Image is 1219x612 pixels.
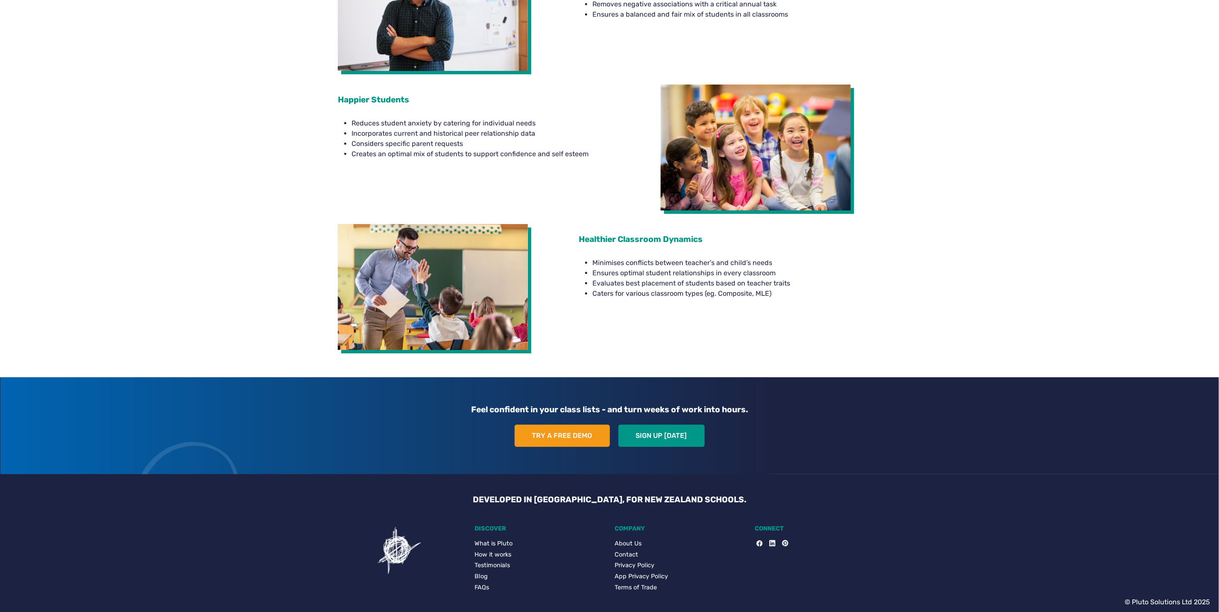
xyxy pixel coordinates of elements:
h3: Healthier Classroom Dynamics [579,224,871,254]
h5: CONNECT [755,525,885,532]
a: Try a free demo [515,425,610,447]
a: Pinterest [775,539,788,548]
li: Evaluates best placement of students based on teacher traits [592,278,871,289]
li: Reduces student anxiety by catering for individual needs [352,118,651,128]
h3: DEVELOPED IN [GEOGRAPHIC_DATA], FOR NEW ZEALAND SCHOOLS. [466,495,753,504]
img: A group of students sitting on the mat looking engaged as their teacher teaches [661,85,851,210]
li: Creates an optimal mix of students to support confidence and self esteem [352,149,651,159]
a: About Us [615,539,744,548]
li: Ensures a balanced and fair mix of students in all classrooms [592,9,871,20]
a: Testimonials [475,561,604,570]
a: Terms of Trade [615,583,744,592]
a: FAQs [475,583,604,592]
li: Caters for various classroom types (eg. Composite, MLE) [592,289,871,299]
a: What is Pluto [475,539,604,548]
a: Facebook [756,539,762,548]
a: Sign up [DATE] [618,425,705,447]
a: How it works [475,550,604,560]
a: LinkedIn [762,539,775,548]
li: Ensures optimal student relationships in every classroom [592,268,871,278]
h5: COMPANY [615,525,744,532]
a: App Privacy Policy [615,572,744,581]
li: Incorporates current and historical peer relationship data [352,128,651,139]
a: Privacy Policy [615,561,744,570]
p: © Pluto Solutions Ltd 2025 [1125,597,1210,607]
h3: Feel confident in your class lists - and turn weeks of work into hours. [338,398,881,421]
h3: Happier Students [338,85,651,115]
li: Considers specific parent requests [352,139,651,149]
img: Teacher and student high fiving in classroom [338,224,528,350]
li: Minimises conflicts between teacher’s and child’s needs [592,258,871,268]
h5: DISCOVER [475,525,604,532]
img: Pluto icon showing a confusing task for users [374,525,425,576]
a: Contact [615,550,744,560]
a: Blog [475,572,604,581]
